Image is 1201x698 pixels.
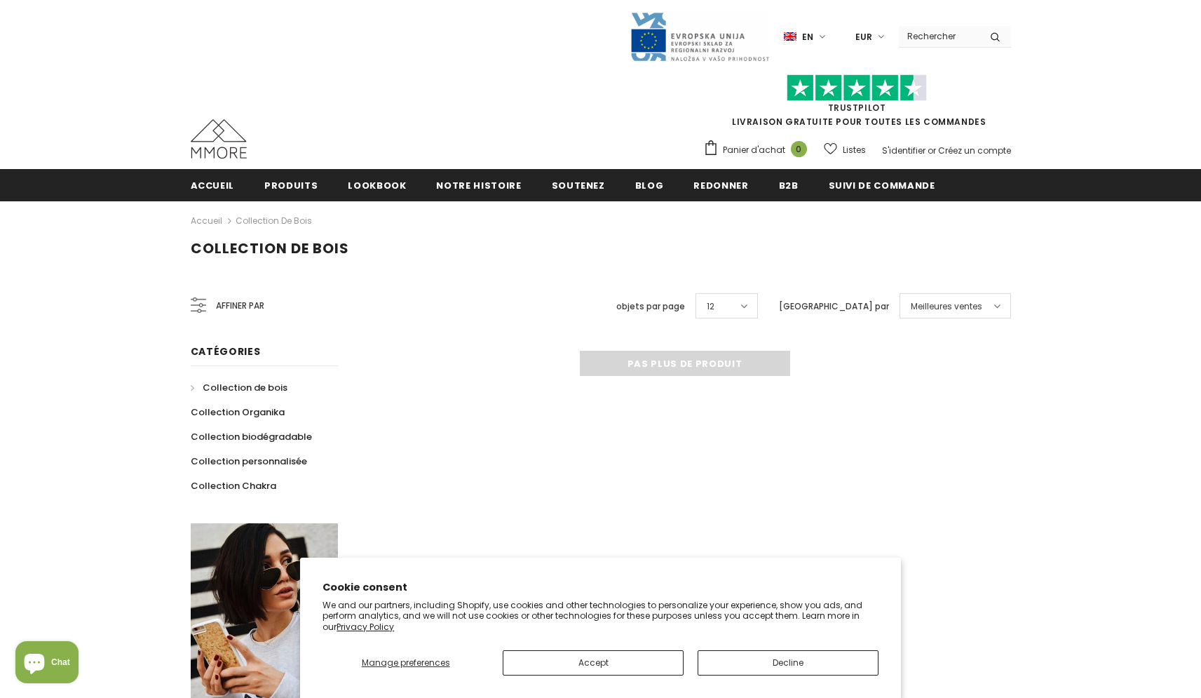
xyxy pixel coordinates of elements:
[191,213,222,229] a: Accueil
[191,405,285,419] span: Collection Organika
[938,145,1011,156] a: Créez un compte
[779,179,799,192] span: B2B
[191,430,312,443] span: Collection biodégradable
[552,169,605,201] a: soutenez
[191,375,287,400] a: Collection de bois
[191,455,307,468] span: Collection personnalisée
[779,300,889,314] label: [GEOGRAPHIC_DATA] par
[436,179,521,192] span: Notre histoire
[236,215,312,227] a: Collection de bois
[191,449,307,474] a: Collection personnalisée
[693,169,748,201] a: Redonner
[203,381,287,394] span: Collection de bois
[552,179,605,192] span: soutenez
[323,650,489,676] button: Manage preferences
[828,102,886,114] a: TrustPilot
[784,31,796,43] img: i-lang-1.png
[911,300,982,314] span: Meilleures ventes
[707,300,714,314] span: 12
[191,344,261,358] span: Catégories
[630,30,770,42] a: Javni Razpis
[723,143,785,157] span: Panier d'achat
[829,179,935,192] span: Suivi de commande
[191,474,276,498] a: Collection Chakra
[191,119,247,159] img: Cas MMORE
[216,298,264,314] span: Affiner par
[11,641,83,687] inbox-online-store-chat: Shopify online store chat
[323,600,878,633] p: We and our partners, including Shopify, use cookies and other technologies to personalize your ex...
[503,650,684,676] button: Accept
[348,169,406,201] a: Lookbook
[882,145,925,156] a: S'identifier
[824,137,866,162] a: Listes
[191,400,285,424] a: Collection Organika
[787,74,927,102] img: Faites confiance aux étoiles pilotes
[779,169,799,201] a: B2B
[436,169,521,201] a: Notre histoire
[630,11,770,62] img: Javni Razpis
[191,239,349,258] span: Collection de bois
[693,179,748,192] span: Redonner
[264,169,318,201] a: Produits
[635,179,664,192] span: Blog
[703,81,1011,128] span: LIVRAISON GRATUITE POUR TOUTES LES COMMANDES
[843,143,866,157] span: Listes
[802,30,813,44] span: en
[264,179,318,192] span: Produits
[703,140,814,161] a: Panier d'achat 0
[698,650,878,676] button: Decline
[191,169,235,201] a: Accueil
[362,657,450,669] span: Manage preferences
[899,26,979,46] input: Search Site
[791,141,807,157] span: 0
[635,169,664,201] a: Blog
[928,145,936,156] span: or
[829,169,935,201] a: Suivi de commande
[191,179,235,192] span: Accueil
[616,300,685,314] label: objets par page
[337,621,394,633] a: Privacy Policy
[348,179,406,192] span: Lookbook
[855,30,872,44] span: EUR
[191,424,312,449] a: Collection biodégradable
[323,580,878,595] h2: Cookie consent
[191,479,276,492] span: Collection Chakra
